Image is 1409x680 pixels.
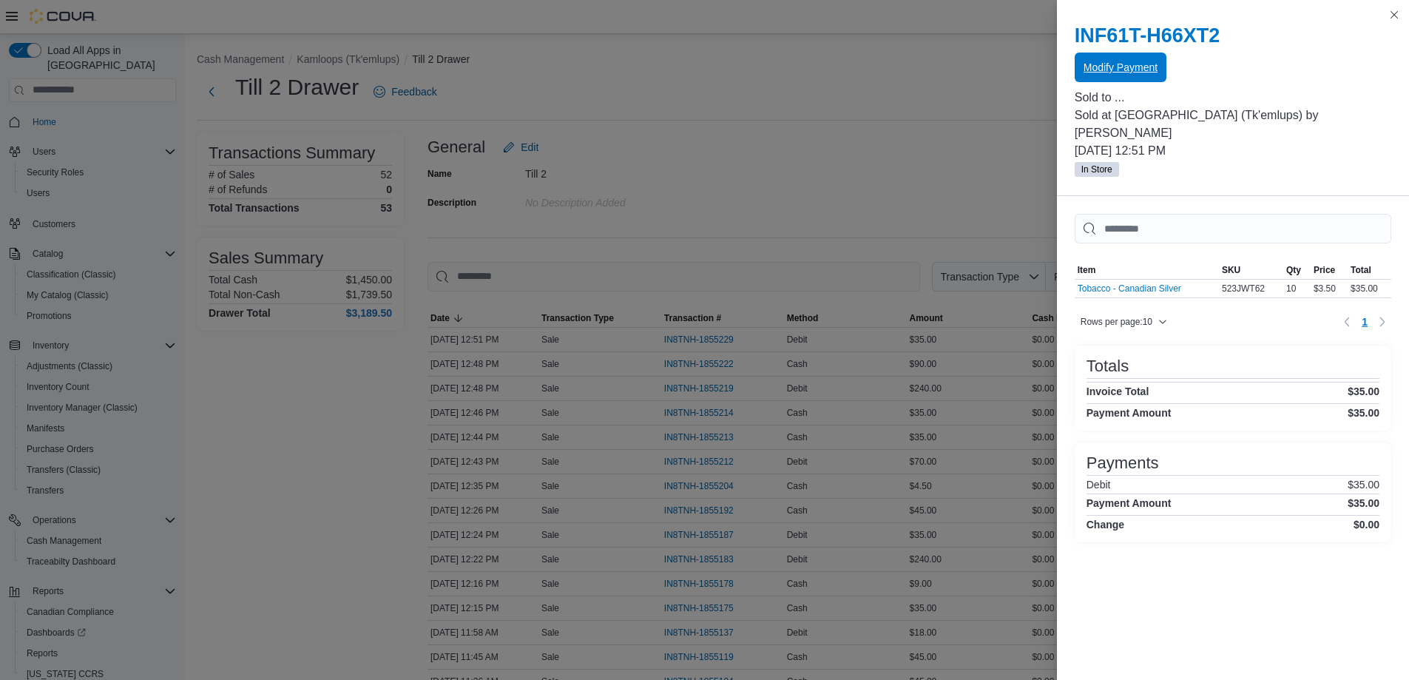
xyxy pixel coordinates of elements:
[1314,264,1335,276] span: Price
[1348,386,1379,397] h4: $35.00
[1286,264,1301,276] span: Qty
[1075,53,1166,82] button: Modify Payment
[1338,310,1391,334] nav: Pagination for table: MemoryTable from EuiInMemoryTable
[1283,261,1311,279] button: Qty
[1219,261,1283,279] button: SKU
[1075,24,1391,47] h2: INF61T-H66XT2
[1338,313,1356,331] button: Previous page
[1348,497,1379,509] h4: $35.00
[1354,519,1379,531] h4: $0.00
[1075,313,1173,331] button: Rows per page:10
[1087,357,1129,375] h3: Totals
[1075,162,1119,177] span: In Store
[1087,386,1149,397] h4: Invoice Total
[1075,214,1391,243] input: This is a search bar. As you type, the results lower in the page will automatically filter.
[1348,479,1379,491] p: $35.00
[1075,107,1391,142] p: Sold at [GEOGRAPHIC_DATA] (Tk'emlups) by [PERSON_NAME]
[1087,519,1124,531] h4: Change
[1081,163,1112,176] span: In Store
[1075,142,1391,160] p: [DATE] 12:51 PM
[1087,454,1159,472] h3: Payments
[1385,6,1403,24] button: Close this dialog
[1078,283,1181,294] button: Tobacco - Canadian Silver
[1348,261,1391,279] button: Total
[1351,264,1371,276] span: Total
[1311,280,1348,297] div: $3.50
[1222,264,1240,276] span: SKU
[1222,283,1265,294] span: 523JWT62
[1356,310,1373,334] button: Page 1 of 1
[1075,261,1219,279] button: Item
[1078,264,1096,276] span: Item
[1075,89,1391,107] p: Sold to ...
[1081,316,1152,328] span: Rows per page : 10
[1283,280,1311,297] div: 10
[1348,280,1391,297] div: $35.00
[1087,407,1172,419] h4: Payment Amount
[1084,60,1158,75] span: Modify Payment
[1087,479,1111,491] h6: Debit
[1087,497,1172,509] h4: Payment Amount
[1373,313,1391,331] button: Next page
[1362,314,1368,329] span: 1
[1311,261,1348,279] button: Price
[1356,310,1373,334] ul: Pagination for table: MemoryTable from EuiInMemoryTable
[1348,407,1379,419] h4: $35.00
